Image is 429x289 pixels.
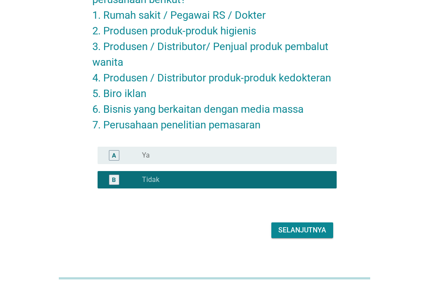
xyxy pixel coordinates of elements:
[112,151,116,160] div: A
[142,175,159,184] label: Tidak
[112,175,116,184] div: B
[142,151,150,160] label: Ya
[271,222,333,238] button: Selanjutnya
[278,225,326,235] div: Selanjutnya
